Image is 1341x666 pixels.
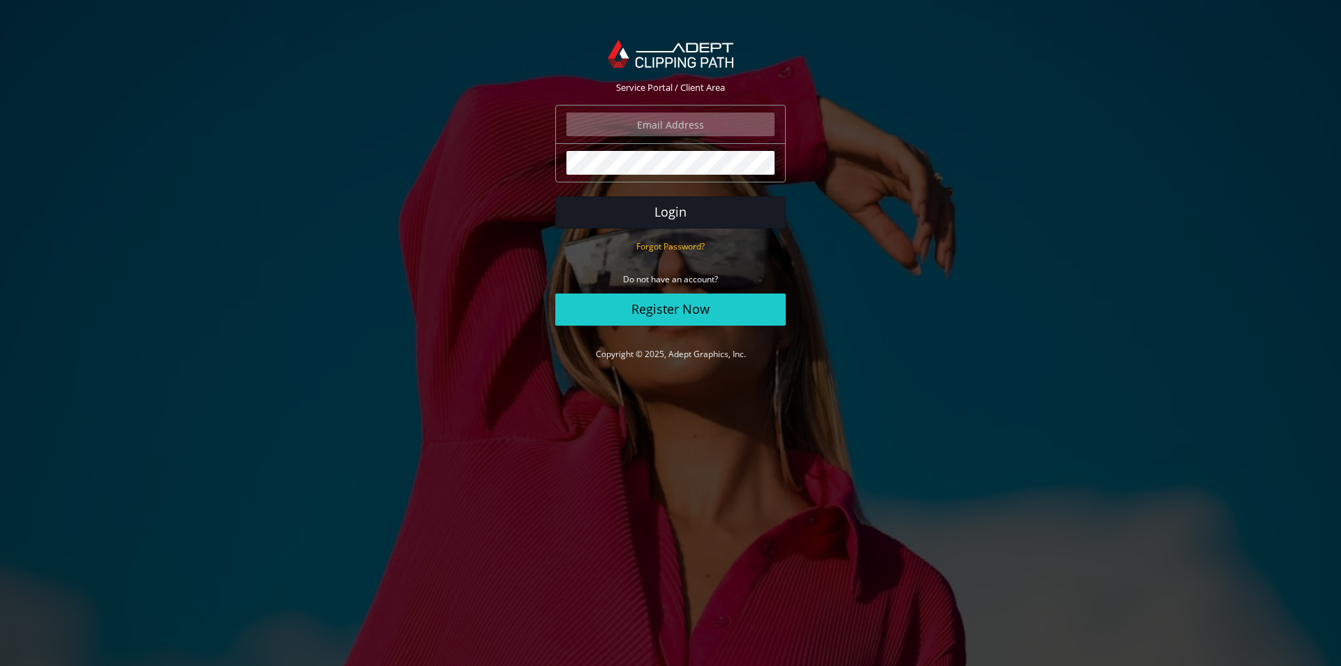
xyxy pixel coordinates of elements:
a: Copyright © 2025, Adept Graphics, Inc. [596,348,746,360]
input: Email Address [566,113,775,136]
a: Forgot Password? [636,240,705,252]
small: Do not have an account? [623,273,718,285]
a: Register Now [555,294,786,326]
span: Service Portal / Client Area [616,81,725,94]
img: Adept Graphics [608,40,733,68]
button: Login [555,196,786,229]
